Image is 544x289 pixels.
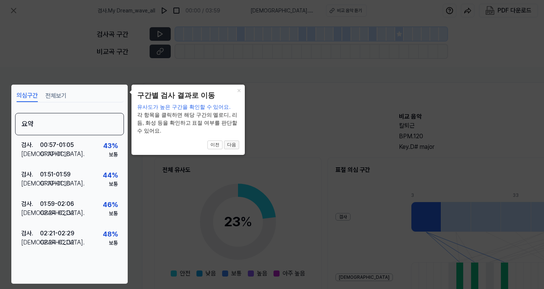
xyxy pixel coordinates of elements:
div: 검사 . [21,199,40,209]
div: 48 % [103,229,118,239]
div: [DEMOGRAPHIC_DATA] . [21,238,40,247]
div: 요약 [15,113,124,135]
span: 유사도가 높은 구간을 확인할 수 있어요. [137,104,230,110]
div: 검사 . [21,141,40,150]
button: 의심구간 [17,90,38,102]
div: 43 % [103,141,118,151]
div: 00:57 - 01:05 [40,141,74,150]
div: 보통 [109,210,118,218]
div: 검사 . [21,170,40,179]
div: 01:10 - 01:18 [40,179,70,188]
div: 02:21 - 02:29 [40,229,74,238]
div: 44 % [103,170,118,180]
div: 02:24 - 02:32 [40,238,74,247]
div: 검사 . [21,229,40,238]
div: 46 % [103,199,118,210]
button: 다음 [224,141,239,150]
div: 01:59 - 02:06 [40,199,74,209]
div: 보통 [109,180,118,188]
div: 각 항목을 클릭하면 해당 구간의 멜로디, 리듬, 화성 등을 확인하고 표절 여부를 판단할 수 있어요. [137,103,239,135]
button: 전체보기 [45,90,66,102]
div: [DEMOGRAPHIC_DATA] . [21,150,40,159]
div: 02:24 - 02:32 [40,209,74,218]
div: 보통 [109,239,118,247]
div: 01:10 - 01:18 [40,150,70,159]
button: Close [233,85,245,95]
div: 01:51 - 01:59 [40,170,71,179]
div: [DEMOGRAPHIC_DATA] . [21,179,40,188]
header: 구간별 검사 결과로 이동 [137,90,239,101]
div: 보통 [109,151,118,159]
div: [DEMOGRAPHIC_DATA] . [21,209,40,218]
button: 이전 [207,141,223,150]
